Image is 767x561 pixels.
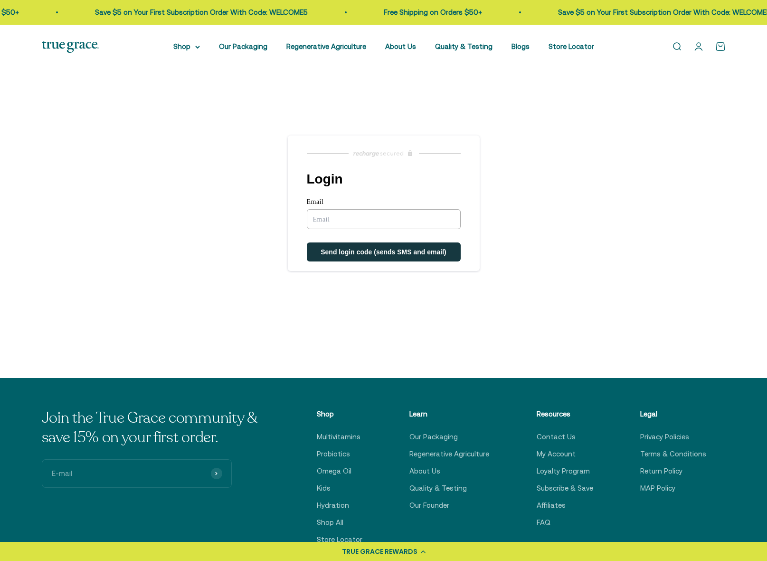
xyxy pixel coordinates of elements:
[342,547,417,557] div: TRUE GRACE REWARDS
[375,8,473,16] a: Free Shipping on Orders $50+
[307,242,461,261] button: Send login code (sends SMS and email)
[409,500,449,511] a: Our Founder
[288,147,480,160] a: Recharge Subscriptions website
[307,172,480,187] h1: Login
[173,41,200,52] summary: Shop
[286,42,366,50] a: Regenerative Agriculture
[317,448,350,460] a: Probiotics
[321,248,446,256] span: Send login code (sends SMS and email)
[409,465,440,477] a: About Us
[435,42,492,50] a: Quality & Testing
[537,448,576,460] a: My Account
[317,431,360,443] a: Multivitamins
[307,198,461,209] label: Email
[317,483,331,494] a: Kids
[385,42,416,50] a: About Us
[537,431,576,443] a: Contact Us
[317,465,351,477] a: Omega Oil
[640,431,689,443] a: Privacy Policies
[511,42,530,50] a: Blogs
[317,408,362,420] p: Shop
[317,517,343,528] a: Shop All
[537,465,590,477] a: Loyalty Program
[409,408,489,420] p: Learn
[640,483,675,494] a: MAP Policy
[317,500,349,511] a: Hydration
[307,209,461,229] input: Email
[409,448,489,460] a: Regenerative Agriculture
[537,483,593,494] a: Subscribe & Save
[317,534,362,545] a: Store Locator
[640,448,706,460] a: Terms & Conditions
[537,500,566,511] a: Affiliates
[640,465,682,477] a: Return Policy
[549,7,762,18] p: Save $5 on Your First Subscription Order With Code: WELCOME5
[219,42,267,50] a: Our Packaging
[409,431,458,443] a: Our Packaging
[86,7,299,18] p: Save $5 on Your First Subscription Order With Code: WELCOME5
[537,517,550,528] a: FAQ
[409,483,467,494] a: Quality & Testing
[537,408,593,420] p: Resources
[42,408,270,448] p: Join the True Grace community & save 15% on your first order.
[549,42,594,50] a: Store Locator
[640,408,706,420] p: Legal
